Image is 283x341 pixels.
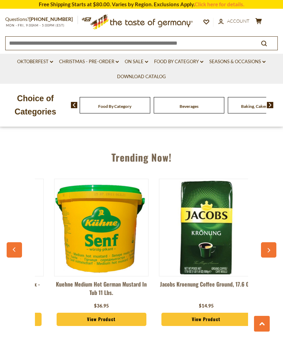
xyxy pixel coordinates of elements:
[5,15,78,24] p: Questions?
[98,104,131,109] a: Food By Category
[55,181,148,274] img: Kuehne Medium Hot German Mustard in tub 11 lbs.
[59,58,119,66] a: Christmas - PRE-ORDER
[54,280,148,301] a: Kuehne Medium Hot German Mustard in tub 11 lbs.
[57,313,146,326] a: View Product
[154,58,203,66] a: Food By Category
[17,58,53,66] a: Oktoberfest
[199,303,214,310] div: $14.95
[125,58,148,66] a: On Sale
[117,73,166,81] a: Download Catalog
[29,16,73,22] a: [PHONE_NUMBER]
[267,102,274,108] img: next arrow
[5,23,65,27] span: MON - FRI, 9:00AM - 5:00PM (EST)
[180,104,198,109] a: Beverages
[8,141,274,170] div: Trending Now!
[161,313,251,326] a: View Product
[195,1,244,7] a: Click here for details.
[71,102,78,108] img: previous arrow
[94,303,109,310] div: $36.95
[159,181,253,274] img: Jacobs Kroenung Coffee Ground, 17.6 oz.
[209,58,266,66] a: Seasons & Occasions
[227,18,249,24] span: Account
[159,280,253,301] a: Jacobs Kroenung Coffee Ground, 17.6 oz.
[218,17,249,25] a: Account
